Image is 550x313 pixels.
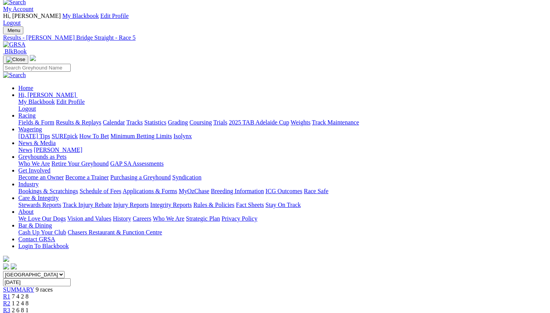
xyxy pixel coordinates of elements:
[312,119,359,126] a: Track Maintenance
[291,119,311,126] a: Weights
[3,13,61,19] span: Hi, [PERSON_NAME]
[79,188,121,194] a: Schedule of Fees
[18,174,547,181] div: Get Involved
[18,167,50,174] a: Get Involved
[11,263,17,269] img: twitter.svg
[18,195,59,201] a: Care & Integrity
[213,119,227,126] a: Trials
[18,126,42,132] a: Wagering
[18,160,50,167] a: Who We Are
[18,133,50,139] a: [DATE] Tips
[211,188,264,194] a: Breeding Information
[52,133,78,139] a: SUREpick
[3,13,547,26] div: My Account
[3,48,27,55] a: BlkBook
[18,140,56,146] a: News & Media
[3,55,28,64] button: Toggle navigation
[62,13,99,19] a: My Blackbook
[123,188,177,194] a: Applications & Forms
[18,147,32,153] a: News
[18,229,547,236] div: Bar & Dining
[229,119,289,126] a: 2025 TAB Adelaide Cup
[179,188,209,194] a: MyOzChase
[18,98,547,112] div: Hi, [PERSON_NAME]
[18,92,78,98] a: Hi, [PERSON_NAME]
[18,105,36,112] a: Logout
[18,133,547,140] div: Wagering
[304,188,328,194] a: Race Safe
[12,300,29,307] span: 1 2 4 8
[110,133,172,139] a: Minimum Betting Limits
[144,119,167,126] a: Statistics
[3,293,10,300] a: R1
[18,215,66,222] a: We Love Our Dogs
[3,256,9,262] img: logo-grsa-white.png
[5,48,27,55] span: BlkBook
[18,112,36,119] a: Racing
[6,56,25,63] img: Close
[3,64,71,72] input: Search
[18,236,55,242] a: Contact GRSA
[8,27,20,33] span: Menu
[126,119,143,126] a: Tracks
[18,222,52,229] a: Bar & Dining
[36,286,53,293] span: 9 races
[236,202,264,208] a: Fact Sheets
[153,215,184,222] a: Who We Are
[18,188,547,195] div: Industry
[63,202,112,208] a: Track Injury Rebate
[150,202,192,208] a: Integrity Reports
[3,263,9,269] img: facebook.svg
[18,202,61,208] a: Stewards Reports
[3,41,26,48] img: GRSA
[18,153,66,160] a: Greyhounds as Pets
[193,202,235,208] a: Rules & Policies
[3,26,23,34] button: Toggle navigation
[3,19,21,26] a: Logout
[110,174,171,181] a: Purchasing a Greyhound
[18,229,66,236] a: Cash Up Your Club
[56,119,101,126] a: Results & Replays
[3,278,71,286] input: Select date
[133,215,151,222] a: Careers
[189,119,212,126] a: Coursing
[12,293,29,300] span: 7 4 2 8
[3,72,26,79] img: Search
[173,133,192,139] a: Isolynx
[100,13,129,19] a: Edit Profile
[18,160,547,167] div: Greyhounds as Pets
[265,202,301,208] a: Stay On Track
[57,98,85,105] a: Edit Profile
[172,174,201,181] a: Syndication
[265,188,302,194] a: ICG Outcomes
[3,34,547,41] a: Results - [PERSON_NAME] Bridge Straight - Race 5
[67,215,111,222] a: Vision and Values
[3,6,34,12] a: My Account
[30,55,36,61] img: logo-grsa-white.png
[18,243,69,249] a: Login To Blackbook
[3,286,34,293] a: SUMMARY
[79,133,109,139] a: How To Bet
[18,181,39,187] a: Industry
[34,147,82,153] a: [PERSON_NAME]
[18,119,547,126] div: Racing
[18,174,64,181] a: Become an Owner
[186,215,220,222] a: Strategic Plan
[113,202,149,208] a: Injury Reports
[18,147,547,153] div: News & Media
[52,160,109,167] a: Retire Your Greyhound
[18,215,547,222] div: About
[18,208,34,215] a: About
[18,98,55,105] a: My Blackbook
[18,85,33,91] a: Home
[65,174,109,181] a: Become a Trainer
[103,119,125,126] a: Calendar
[18,119,54,126] a: Fields & Form
[222,215,257,222] a: Privacy Policy
[68,229,162,236] a: Chasers Restaurant & Function Centre
[3,300,10,307] a: R2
